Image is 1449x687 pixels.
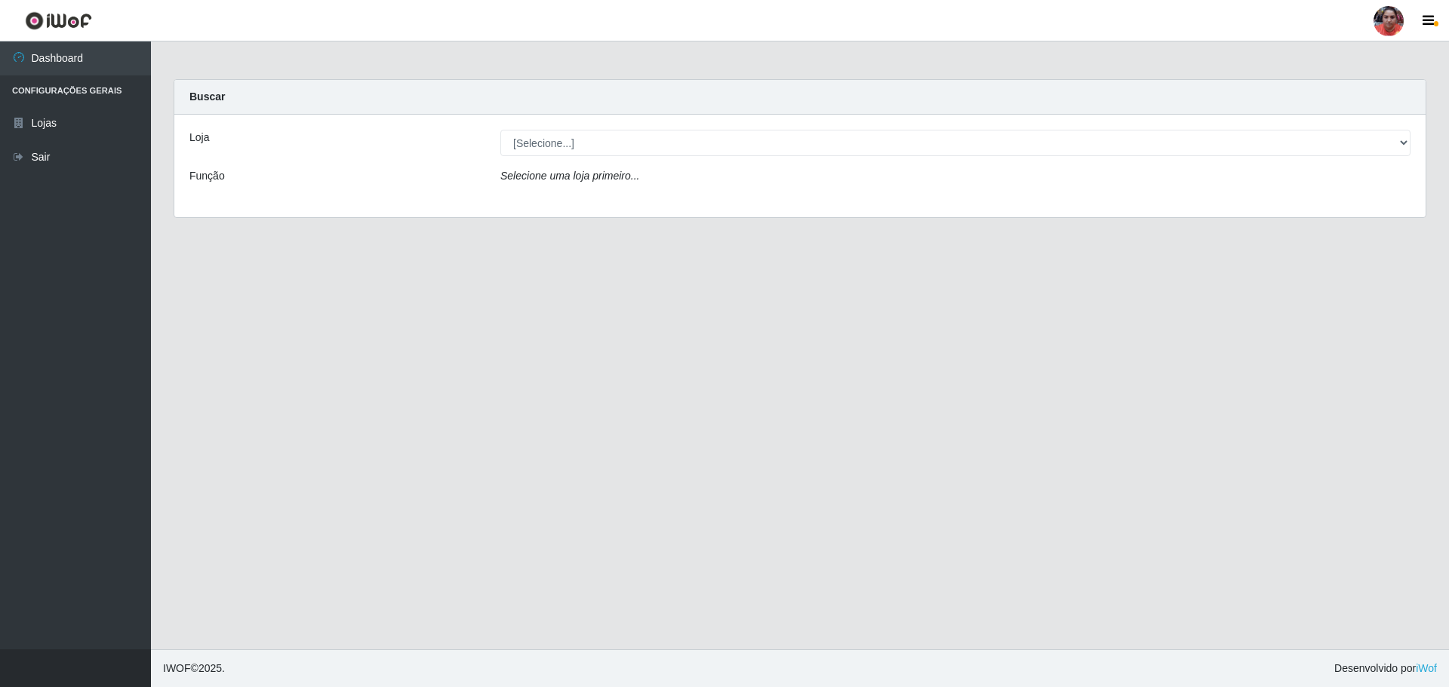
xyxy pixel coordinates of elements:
[1416,662,1437,674] a: iWof
[25,11,92,30] img: CoreUI Logo
[189,130,209,146] label: Loja
[189,168,225,184] label: Função
[500,170,639,182] i: Selecione uma loja primeiro...
[1334,661,1437,676] span: Desenvolvido por
[163,662,191,674] span: IWOF
[163,661,225,676] span: © 2025 .
[189,90,225,103] strong: Buscar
